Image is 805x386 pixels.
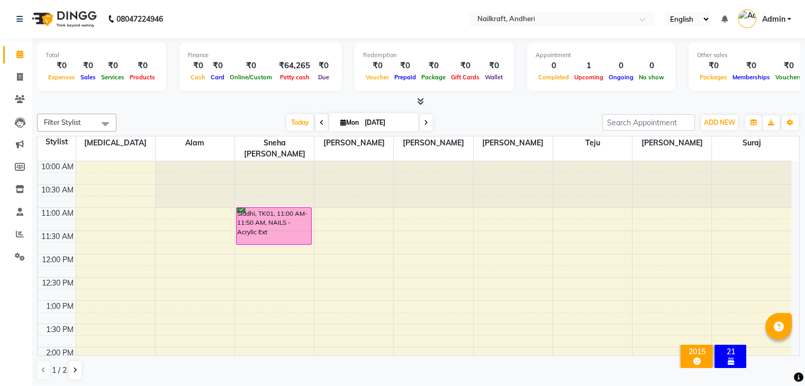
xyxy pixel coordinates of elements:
[701,115,738,130] button: ADD NEW
[697,60,730,72] div: ₹0
[572,60,606,72] div: 1
[39,231,76,242] div: 11:30 AM
[39,161,76,172] div: 10:00 AM
[697,73,730,81] span: Packages
[636,73,667,81] span: No show
[482,60,505,72] div: ₹0
[606,60,636,72] div: 0
[235,136,314,161] span: Sneha [PERSON_NAME]
[536,60,572,72] div: 0
[730,73,773,81] span: Memberships
[208,60,227,72] div: ₹0
[188,51,333,60] div: Finance
[363,60,392,72] div: ₹0
[338,118,361,126] span: Mon
[363,51,505,60] div: Redemption
[448,73,482,81] span: Gift Cards
[314,136,393,150] span: [PERSON_NAME]
[78,73,98,81] span: Sales
[44,347,76,359] div: 2:00 PM
[762,14,785,25] span: Admin
[39,185,76,196] div: 10:30 AM
[44,324,76,335] div: 1:30 PM
[606,73,636,81] span: Ongoing
[602,114,695,131] input: Search Appointment
[361,115,414,131] input: 2025-09-01
[730,60,773,72] div: ₹0
[683,347,710,356] div: 2015
[738,10,756,28] img: Admin
[38,136,76,148] div: Stylist
[46,60,78,72] div: ₹0
[44,118,81,126] span: Filter Stylist
[46,73,78,81] span: Expenses
[227,73,275,81] span: Online/Custom
[188,73,208,81] span: Cash
[116,4,163,34] b: 08047224946
[98,60,127,72] div: ₹0
[27,4,100,34] img: logo
[392,73,419,81] span: Prepaid
[46,51,158,60] div: Total
[419,73,448,81] span: Package
[188,60,208,72] div: ₹0
[76,136,155,150] span: [MEDICAL_DATA]
[392,60,419,72] div: ₹0
[208,73,227,81] span: Card
[704,118,735,126] span: ADD NEW
[237,208,312,244] div: Siddhi, TK01, 11:00 AM-11:50 AM, NAILS - Acrylic Ext
[227,60,275,72] div: ₹0
[275,60,314,72] div: ₹64,265
[98,73,127,81] span: Services
[39,208,76,219] div: 11:00 AM
[717,347,744,356] div: 21
[448,60,482,72] div: ₹0
[277,73,312,81] span: Petty cash
[314,60,333,72] div: ₹0
[156,136,234,150] span: Alam
[773,73,804,81] span: Vouchers
[394,136,473,150] span: [PERSON_NAME]
[315,73,332,81] span: Due
[44,301,76,312] div: 1:00 PM
[536,73,572,81] span: Completed
[78,60,98,72] div: ₹0
[474,136,553,150] span: [PERSON_NAME]
[52,365,67,376] span: 1 / 2
[572,73,606,81] span: Upcoming
[40,254,76,265] div: 12:00 PM
[482,73,505,81] span: Wallet
[636,60,667,72] div: 0
[536,51,667,60] div: Appointment
[363,73,392,81] span: Voucher
[632,136,711,150] span: [PERSON_NAME]
[773,60,804,72] div: ₹0
[40,278,76,289] div: 12:30 PM
[127,73,158,81] span: Products
[287,114,313,131] span: Today
[419,60,448,72] div: ₹0
[127,60,158,72] div: ₹0
[553,136,632,150] span: Teju
[712,136,791,150] span: Suraj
